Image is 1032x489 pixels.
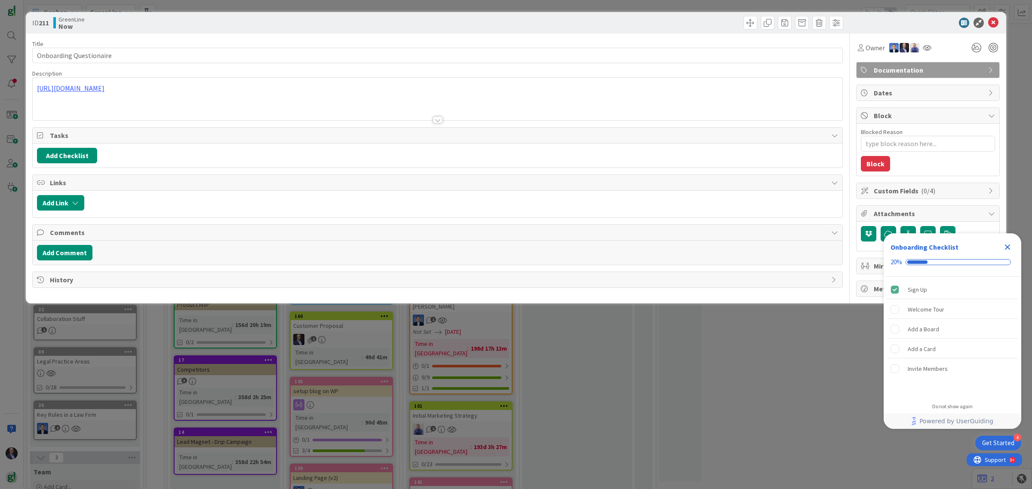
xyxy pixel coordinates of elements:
div: Onboarding Checklist [891,242,958,252]
div: 9+ [43,3,48,10]
button: Add Checklist [37,148,97,163]
span: GreenLine [58,16,85,23]
span: Block [874,110,984,121]
a: [URL][DOMAIN_NAME] [37,84,104,92]
div: Sign Up is complete. [887,280,1018,299]
div: Add a Board [908,324,939,334]
span: Comments [50,227,827,238]
div: Welcome Tour [908,304,944,315]
div: Sign Up [908,284,927,295]
label: Title [32,40,43,48]
div: Invite Members is incomplete. [887,359,1018,378]
b: Now [58,23,85,30]
span: Support [18,1,39,12]
div: Welcome Tour is incomplete. [887,300,1018,319]
span: Description [32,70,62,77]
span: Tasks [50,130,827,141]
span: Owner [866,43,885,53]
a: Powered by UserGuiding [888,413,1017,429]
b: 211 [39,18,49,27]
div: 4 [1014,434,1021,441]
div: Add a Card is incomplete. [887,339,1018,358]
button: Add Comment [37,245,92,260]
div: 20% [891,258,902,266]
div: Checklist Container [884,233,1021,429]
span: Custom Fields [874,186,984,196]
input: type card name here... [32,48,843,63]
div: Add a Board is incomplete. [887,320,1018,339]
button: Block [861,156,890,171]
div: Checklist progress: 20% [891,258,1014,266]
label: Blocked Reason [861,128,903,136]
button: Add Link [37,195,84,211]
span: ID [32,18,49,28]
img: JD [900,43,909,52]
span: History [50,275,827,285]
div: Close Checklist [1001,240,1014,254]
span: Links [50,177,827,188]
div: Do not show again [932,403,973,410]
img: DP [889,43,899,52]
span: Documentation [874,65,984,75]
span: Mirrors [874,261,984,271]
span: ( 0/4 ) [921,186,935,195]
div: Open Get Started checklist, remaining modules: 4 [975,436,1021,450]
span: Powered by UserGuiding [919,416,993,426]
img: JG [910,43,919,52]
div: Invite Members [908,364,948,374]
div: Add a Card [908,344,936,354]
div: Footer [884,413,1021,429]
div: Get Started [982,439,1014,447]
span: Dates [874,88,984,98]
span: Metrics [874,284,984,294]
span: Attachments [874,208,984,219]
div: Checklist items [884,277,1021,397]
